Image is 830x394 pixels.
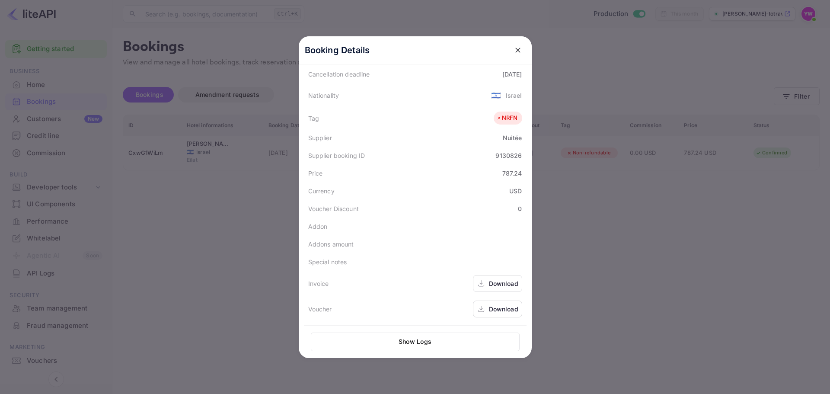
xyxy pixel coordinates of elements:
div: Addons amount [308,240,354,249]
div: NRFN [496,114,518,122]
span: United States [491,87,501,103]
div: Voucher Discount [308,204,359,213]
div: Price [308,169,323,178]
div: Tag [308,114,319,123]
div: Nationality [308,91,339,100]
div: Cancellation deadline [308,70,370,79]
div: Download [489,279,518,288]
div: USD [509,186,522,195]
div: Special notes [308,257,347,266]
div: Addon [308,222,328,231]
div: [DATE] [502,70,522,79]
div: Download [489,304,518,314]
div: 787.24 [502,169,522,178]
div: Voucher [308,304,332,314]
p: Booking Details [305,44,370,57]
div: Supplier booking ID [308,151,365,160]
button: Show Logs [311,333,520,351]
div: 0 [518,204,522,213]
div: Currency [308,186,335,195]
button: close [510,42,526,58]
div: Supplier [308,133,332,142]
div: Invoice [308,279,329,288]
div: 9130826 [495,151,522,160]
div: Nuitée [503,133,522,142]
div: Israel [506,91,522,100]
